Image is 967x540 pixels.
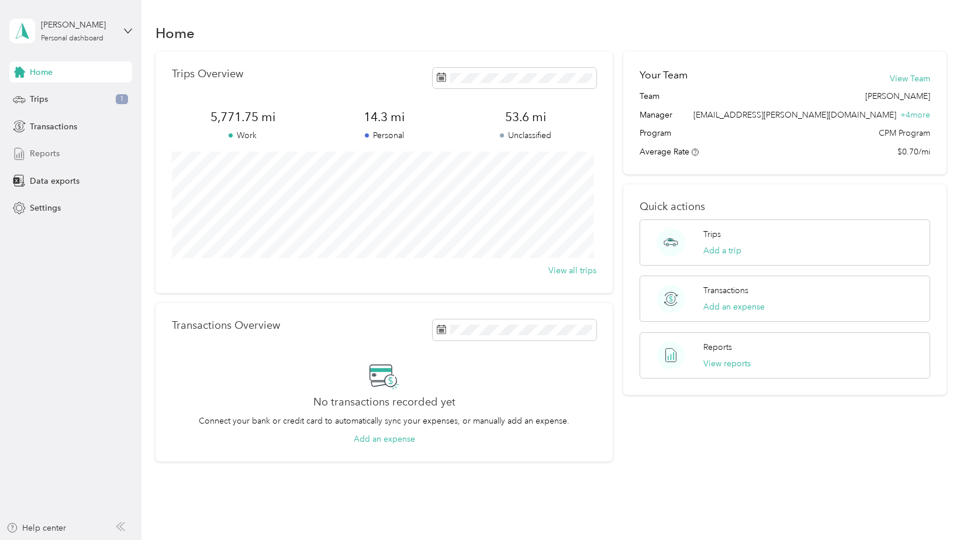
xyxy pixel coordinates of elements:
h2: Your Team [640,68,688,82]
h1: Home [156,27,195,39]
p: Reports [703,341,732,353]
p: Quick actions [640,201,931,213]
iframe: Everlance-gr Chat Button Frame [902,474,967,540]
p: Connect your bank or credit card to automatically sync your expenses, or manually add an expense. [199,415,569,427]
p: Unclassified [455,129,596,142]
button: View all trips [548,264,596,277]
span: CPM Program [879,127,930,139]
span: 14.3 mi [313,109,455,125]
span: Reports [30,147,60,160]
span: Transactions [30,121,77,133]
p: Work [172,129,313,142]
span: $0.70/mi [897,146,930,158]
span: Settings [30,202,61,214]
button: Add an expense [703,301,765,313]
span: Program [640,127,671,139]
span: [EMAIL_ADDRESS][PERSON_NAME][DOMAIN_NAME] [693,110,896,120]
p: Trips Overview [172,68,243,80]
span: 1 [116,94,128,105]
span: Trips [30,93,48,105]
span: 53.6 mi [455,109,596,125]
p: Trips [703,228,721,240]
p: Personal [313,129,455,142]
span: 5,771.75 mi [172,109,313,125]
span: Average Rate [640,147,689,157]
span: [PERSON_NAME] [865,90,930,102]
span: Data exports [30,175,80,187]
h2: No transactions recorded yet [313,396,455,408]
span: + 4 more [900,110,930,120]
button: Add a trip [703,245,741,257]
p: Transactions [703,284,748,297]
button: Add an expense [354,433,415,445]
div: Personal dashboard [41,35,103,42]
div: [PERSON_NAME] [41,19,114,31]
span: Home [30,66,53,78]
button: View reports [703,357,751,370]
p: Transactions Overview [172,319,280,332]
span: Manager [640,109,672,121]
button: View Team [890,73,930,85]
span: Team [640,90,659,102]
button: Help center [6,522,66,534]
